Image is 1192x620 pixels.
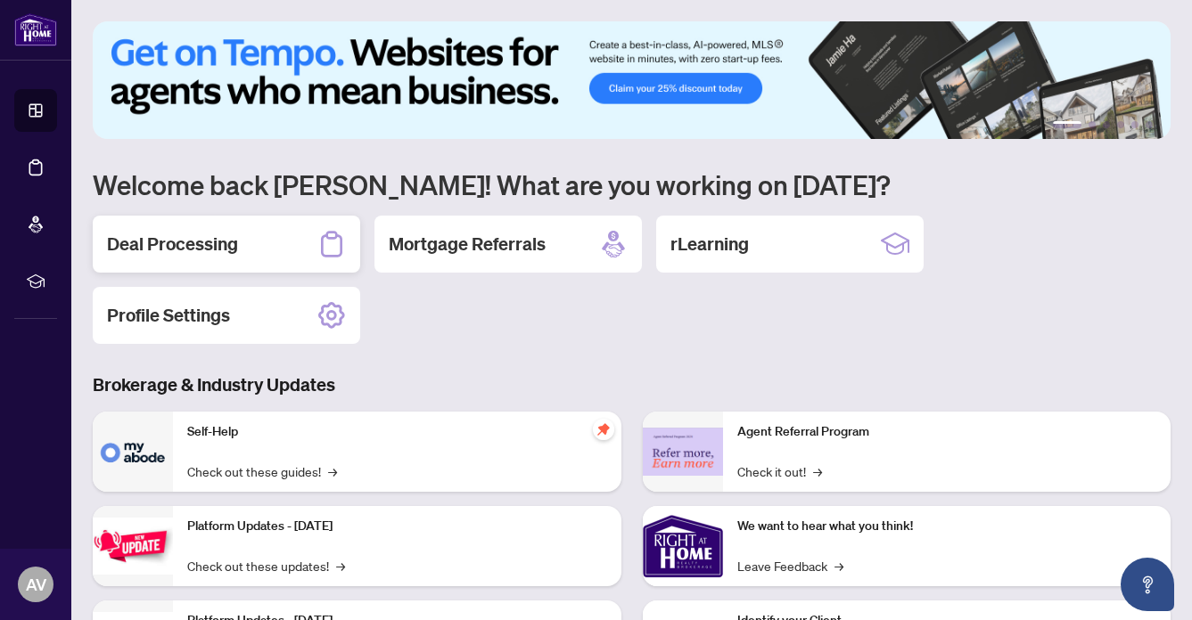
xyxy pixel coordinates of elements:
[834,556,843,575] span: →
[336,556,345,575] span: →
[328,461,337,481] span: →
[107,232,238,257] h2: Deal Processing
[93,21,1171,139] img: Slide 0
[389,232,546,257] h2: Mortgage Referrals
[93,518,173,574] img: Platform Updates - July 21, 2025
[1103,121,1110,128] button: 3
[737,517,1157,536] p: We want to hear what you think!
[187,556,345,575] a: Check out these updates!→
[1121,558,1174,611] button: Open asap
[813,461,822,481] span: →
[643,428,723,477] img: Agent Referral Program
[737,422,1157,442] p: Agent Referral Program
[187,422,607,442] p: Self-Help
[1131,121,1139,128] button: 5
[107,303,230,328] h2: Profile Settings
[737,461,822,481] a: Check it out!→
[1117,121,1124,128] button: 4
[187,517,607,536] p: Platform Updates - [DATE]
[26,572,46,597] span: AV
[93,372,1171,397] h3: Brokerage & Industry Updates
[14,13,57,46] img: logo
[593,419,614,440] span: pushpin
[93,167,1171,201] h1: Welcome back [PERSON_NAME]! What are you working on [DATE]?
[93,412,173,492] img: Self-Help
[670,232,749,257] h2: rLearning
[643,506,723,586] img: We want to hear what you think!
[737,556,843,575] a: Leave Feedback→
[1146,121,1153,128] button: 6
[187,461,337,481] a: Check out these guides!→
[1053,121,1081,128] button: 1
[1089,121,1096,128] button: 2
